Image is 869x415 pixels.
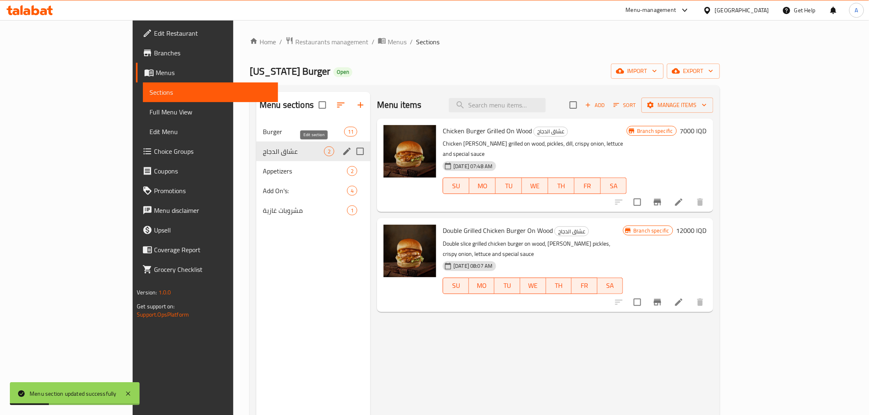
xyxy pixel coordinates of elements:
[136,43,278,63] a: Branches
[372,37,375,47] li: /
[136,23,278,43] a: Edit Restaurant
[674,197,684,207] a: Edit menu item
[136,260,278,279] a: Grocery Checklist
[136,181,278,201] a: Promotions
[469,278,495,294] button: MO
[618,66,657,76] span: import
[285,36,368,47] a: Restaurants management
[582,99,608,112] button: Add
[256,122,370,141] div: Burger11
[416,37,439,47] span: Sections
[601,280,620,292] span: SA
[324,146,334,156] div: items
[496,178,522,194] button: TU
[384,125,436,178] img: Chicken Burger Grilled On Wood
[584,100,606,110] span: Add
[250,36,720,47] nav: breadcrumb
[546,278,572,294] button: TH
[136,220,278,240] a: Upsell
[333,68,352,75] span: Open
[855,6,858,15] span: A
[674,66,713,76] span: export
[548,178,575,194] button: TH
[604,180,624,192] span: SA
[256,201,370,220] div: مشروبات غازية1
[136,240,278,260] a: Coverage Report
[154,28,271,38] span: Edit Restaurant
[347,207,357,214] span: 1
[137,309,189,320] a: Support.OpsPlatform
[154,186,271,196] span: Promotions
[575,280,594,292] span: FR
[149,127,271,137] span: Edit Menu
[446,280,466,292] span: SU
[256,141,370,161] div: عشاق الدجاج2edit
[533,127,568,137] div: عشاق الدجاج
[582,99,608,112] span: Add item
[384,225,436,277] img: Double Grilled Chicken Burger On Wood
[648,292,667,312] button: Branch-specific-item
[263,205,347,215] span: مشروبات غازية
[263,127,344,137] span: Burger
[295,37,368,47] span: Restaurants management
[154,146,271,156] span: Choice Groups
[347,187,357,195] span: 4
[554,226,589,236] div: عشاق الدجاج
[449,98,546,112] input: search
[443,239,623,259] p: Double slice grilled chicken burger on wood, [PERSON_NAME] pickles, crispy onion, lettuce and spe...
[143,122,278,141] a: Edit Menu
[344,127,357,137] div: items
[443,139,627,159] p: Chicken [PERSON_NAME] grilled on wood, pickles, dill, crispy onion, lettuce and special sauce
[30,389,117,398] div: Menu section updated successfully
[520,278,546,294] button: WE
[256,161,370,181] div: Appetizers2
[522,178,548,194] button: WE
[450,262,496,270] span: [DATE] 08:07 AM
[443,224,553,237] span: Double Grilled Chicken Burger On Wood
[154,245,271,255] span: Coverage Report
[136,63,278,82] a: Menus
[154,205,271,215] span: Menu disclaimer
[137,301,175,312] span: Get support on:
[136,141,278,161] a: Choice Groups
[314,96,331,114] span: Select all sections
[351,95,370,115] button: Add section
[149,107,271,117] span: Full Menu View
[333,67,352,77] div: Open
[552,180,571,192] span: TH
[347,166,357,176] div: items
[629,294,646,311] span: Select to update
[715,6,769,15] div: [GEOGRAPHIC_DATA]
[388,37,407,47] span: Menus
[136,201,278,220] a: Menu disclaimer
[598,278,623,294] button: SA
[410,37,413,47] li: /
[629,194,646,211] span: Select to update
[614,100,636,110] span: Sort
[690,292,710,312] button: delete
[250,62,330,80] span: [US_STATE] Burger
[572,278,598,294] button: FR
[377,99,422,111] h2: Menu items
[159,287,171,298] span: 1.0.0
[611,64,664,79] button: import
[473,180,492,192] span: MO
[143,102,278,122] a: Full Menu View
[347,205,357,215] div: items
[626,5,676,15] div: Menu-management
[347,167,357,175] span: 2
[608,99,641,112] span: Sort items
[641,98,713,113] button: Manage items
[154,225,271,235] span: Upsell
[472,280,492,292] span: MO
[680,125,707,137] h6: 7000 IQD
[136,161,278,181] a: Coupons
[525,180,545,192] span: WE
[601,178,627,194] button: SA
[345,128,357,136] span: 11
[156,68,271,78] span: Menus
[446,180,466,192] span: SU
[524,280,543,292] span: WE
[674,297,684,307] a: Edit menu item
